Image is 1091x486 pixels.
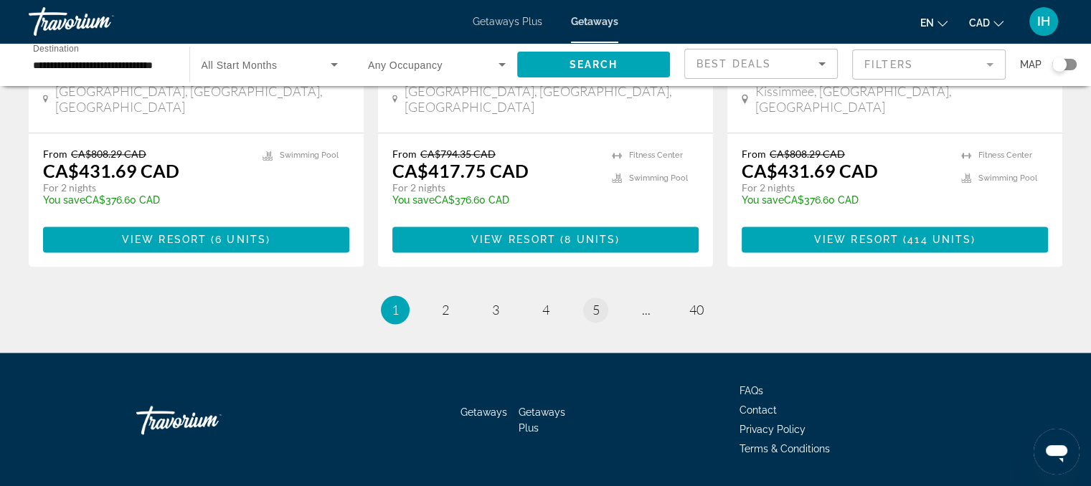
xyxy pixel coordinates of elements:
span: View Resort [814,234,899,245]
span: [GEOGRAPHIC_DATA], [GEOGRAPHIC_DATA], [GEOGRAPHIC_DATA] [55,83,349,115]
mat-select: Sort by [696,55,826,72]
span: Search [569,59,618,70]
span: Fitness Center [978,151,1032,160]
a: Getaways Plus [519,406,565,434]
span: 414 units [907,234,971,245]
span: Map [1020,54,1042,75]
span: View Resort [471,234,556,245]
span: You save [392,194,435,206]
iframe: Button to launch messaging window [1034,429,1080,475]
span: View Resort [122,234,207,245]
span: 3 [492,302,499,318]
span: ... [642,302,651,318]
button: Search [517,52,671,77]
span: IH [1037,14,1050,29]
p: For 2 nights [43,181,248,194]
p: For 2 nights [392,181,598,194]
p: CA$431.69 CAD [742,160,878,181]
p: CA$376.60 CAD [43,194,248,206]
span: CA$808.29 CAD [770,148,845,160]
span: 6 units [215,234,266,245]
a: Getaways Plus [473,16,542,27]
button: Change language [920,12,948,33]
span: CAD [969,17,990,29]
span: 1 [392,302,399,318]
p: CA$417.75 CAD [392,160,529,181]
span: Best Deals [696,58,771,70]
a: Getaways [461,406,507,418]
a: Contact [740,404,777,416]
p: CA$376.60 CAD [742,194,947,206]
nav: Pagination [29,295,1062,324]
span: 2 [442,302,449,318]
span: From [43,148,67,160]
span: 4 [542,302,549,318]
a: FAQs [740,385,763,396]
button: Filter [852,49,1006,80]
span: 5 [592,302,600,318]
button: View Resort(8 units) [392,227,699,252]
span: [GEOGRAPHIC_DATA], [GEOGRAPHIC_DATA], [GEOGRAPHIC_DATA] [405,83,699,115]
span: All Start Months [202,59,278,71]
a: Terms & Conditions [740,443,830,454]
span: Swimming Pool [629,173,688,183]
span: en [920,17,934,29]
span: You save [43,194,85,206]
a: Travorium [29,3,172,40]
a: Privacy Policy [740,424,806,435]
span: You save [742,194,784,206]
span: 8 units [565,234,615,245]
span: Swimming Pool [280,151,339,160]
span: 40 [689,302,704,318]
span: ( ) [899,234,976,245]
button: Change currency [969,12,1003,33]
p: CA$431.69 CAD [43,160,179,181]
span: CA$808.29 CAD [71,148,146,160]
button: User Menu [1025,6,1062,37]
span: Any Occupancy [368,59,443,71]
span: Destination [33,44,79,53]
span: CA$794.35 CAD [420,148,496,160]
span: From [392,148,417,160]
span: ( ) [207,234,270,245]
a: Getaways [571,16,618,27]
span: ( ) [556,234,620,245]
p: For 2 nights [742,181,947,194]
p: CA$376.60 CAD [392,194,598,206]
button: View Resort(414 units) [742,227,1048,252]
a: Travorium [136,399,280,442]
span: From [742,148,766,160]
span: Kissimmee, [GEOGRAPHIC_DATA], [GEOGRAPHIC_DATA] [755,83,1048,115]
span: Fitness Center [629,151,683,160]
span: Swimming Pool [978,173,1037,183]
button: View Resort(6 units) [43,227,349,252]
